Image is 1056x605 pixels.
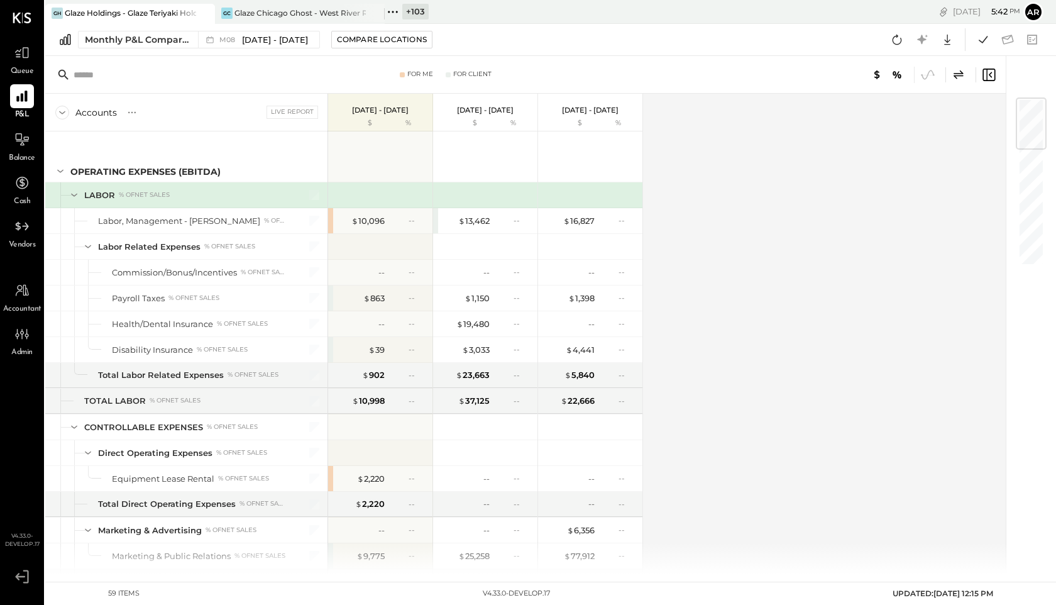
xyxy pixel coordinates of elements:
span: Balance [9,153,35,164]
span: UPDATED: [DATE] 12:15 PM [893,589,993,598]
div: $ [334,118,385,128]
div: % [388,118,429,128]
div: 39 [368,344,385,356]
div: % of NET SALES [204,242,255,251]
div: 863 [363,292,385,304]
div: Labor, Management - [PERSON_NAME] [98,215,260,227]
div: 2,220 [355,498,385,510]
div: 4,441 [566,344,595,356]
span: Accountant [3,304,41,315]
span: $ [352,396,359,406]
div: -- [409,525,425,535]
div: For Client [453,70,492,79]
div: % of NET SALES [239,499,285,508]
div: -- [409,473,425,484]
button: Monthly P&L Comparison M08[DATE] - [DATE] [78,31,320,48]
div: CONTROLLABLE EXPENSES [84,421,203,433]
span: $ [357,474,364,484]
span: Vendors [9,240,36,251]
div: -- [619,318,635,329]
span: $ [458,551,465,561]
div: % of NET SALES [197,345,248,354]
div: Equipment Lease Rental [112,473,214,485]
span: P&L [15,109,30,121]
span: [DATE] - [DATE] [242,34,308,46]
div: 25,258 [458,550,490,562]
span: Admin [11,347,33,358]
div: Marketing & Advertising [98,525,202,536]
span: $ [564,551,571,561]
span: $ [351,216,358,226]
div: 6,356 [567,525,595,536]
span: M08 [219,36,239,43]
span: $ [566,345,573,355]
div: -- [588,473,595,485]
div: -- [409,499,425,509]
div: v 4.33.0-develop.17 [483,589,550,599]
div: GH [52,8,63,19]
span: $ [356,551,363,561]
div: GC [221,8,233,19]
span: $ [362,370,369,380]
a: Balance [1,128,43,164]
div: -- [619,550,635,561]
div: 9,775 [356,550,385,562]
div: Total Direct Operating Expenses [98,498,236,510]
div: -- [619,292,635,303]
div: % of NET SALES [228,370,278,379]
div: 2,220 [357,473,385,485]
span: Cash [14,196,30,208]
div: 10,998 [352,395,385,407]
div: 37,125 [458,395,490,407]
div: -- [619,499,635,509]
div: 23,663 [456,369,490,381]
div: 19,480 [456,318,490,330]
div: 3,033 [462,344,490,356]
div: -- [514,267,530,277]
a: Cash [1,171,43,208]
div: -- [409,267,425,277]
div: -- [483,498,490,510]
div: Glaze Holdings - Glaze Teriyaki Holdings LLC [65,8,196,18]
a: Queue [1,41,43,77]
div: copy link [937,5,950,18]
div: -- [619,396,635,406]
div: -- [514,215,530,226]
span: $ [368,345,375,355]
div: 1,150 [465,292,490,304]
div: -- [378,525,385,536]
div: 16,827 [563,215,595,227]
div: 13,462 [458,215,490,227]
div: -- [409,396,425,406]
div: 1,398 [568,292,595,304]
span: $ [564,370,571,380]
div: % of NET SALES [119,191,170,199]
span: $ [458,396,465,406]
div: -- [483,525,490,536]
div: % of NET SALES [150,396,201,405]
div: -- [619,267,635,277]
div: -- [514,396,530,406]
div: % of NET SALES [264,216,285,225]
div: % of NET SALES [168,294,219,302]
div: 902 [362,369,385,381]
div: % of NET SALES [206,526,256,535]
div: -- [619,525,635,535]
div: -- [409,550,425,561]
div: -- [409,292,425,303]
div: Disability Insurance [112,344,193,356]
div: -- [514,525,530,535]
div: % of NET SALES [217,319,268,328]
span: $ [456,319,463,329]
div: Marketing & Public Relations [112,550,231,562]
div: Monthly P&L Comparison [85,33,190,46]
div: % [598,118,639,128]
span: $ [567,525,574,535]
div: % of NET SALES [216,448,267,457]
div: Compare Locations [337,34,427,45]
div: % of NET SALES [207,423,258,431]
div: -- [483,473,490,485]
div: $ [544,118,595,128]
div: TOTAL LABOR [84,395,146,407]
div: -- [588,498,595,510]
